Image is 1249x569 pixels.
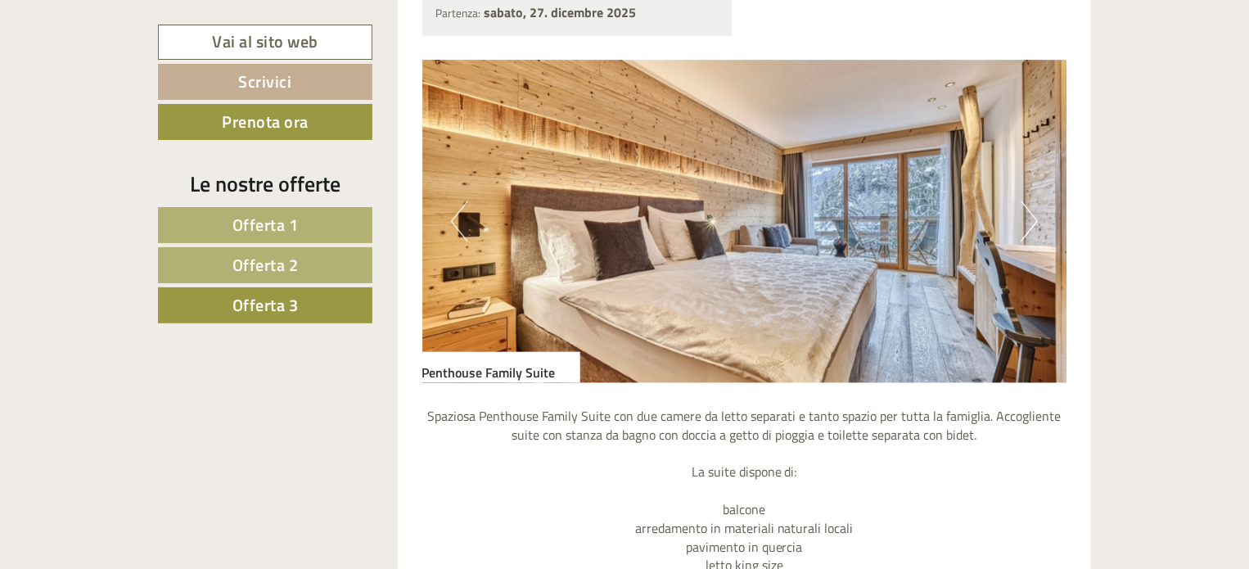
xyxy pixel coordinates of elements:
[158,104,372,140] a: Prenota ora
[1021,201,1038,242] button: Next
[158,169,372,199] div: Le nostre offerte
[422,352,580,383] div: Penthouse Family Suite
[232,292,299,318] span: Offerta 3
[485,2,637,22] b: sabato, 27. dicembre 2025
[451,201,468,242] button: Previous
[422,61,1067,383] img: image
[158,64,372,100] a: Scrivici
[436,5,481,21] small: Partenza:
[232,252,299,278] span: Offerta 2
[158,25,372,60] a: Vai al sito web
[232,212,299,237] span: Offerta 1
